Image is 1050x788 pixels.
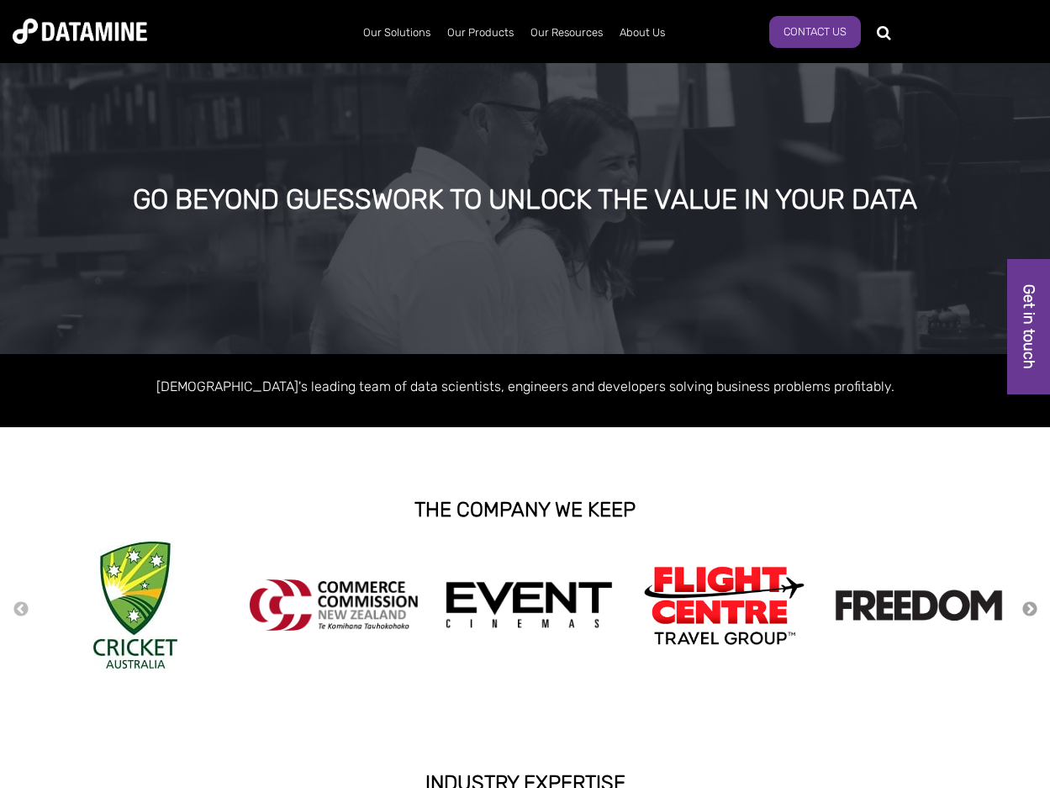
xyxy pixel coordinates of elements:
[439,11,522,55] a: Our Products
[127,185,924,215] div: GO BEYOND GUESSWORK TO UNLOCK THE VALUE IN YOUR DATA
[250,579,418,631] img: commercecommission
[414,498,636,521] strong: THE COMPANY WE KEEP
[93,542,177,669] img: Cricket Australia
[611,11,673,55] a: About Us
[835,590,1003,621] img: Freedom logo
[13,19,147,44] img: Datamine
[355,11,439,55] a: Our Solutions
[1021,600,1038,619] button: Next
[46,375,1005,398] p: [DEMOGRAPHIC_DATA]'s leading team of data scientists, engineers and developers solving business p...
[522,11,611,55] a: Our Resources
[769,16,861,48] a: Contact us
[445,581,613,630] img: event cinemas
[13,600,29,619] button: Previous
[640,562,808,648] img: Flight Centre
[1007,259,1050,394] a: Get in touch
